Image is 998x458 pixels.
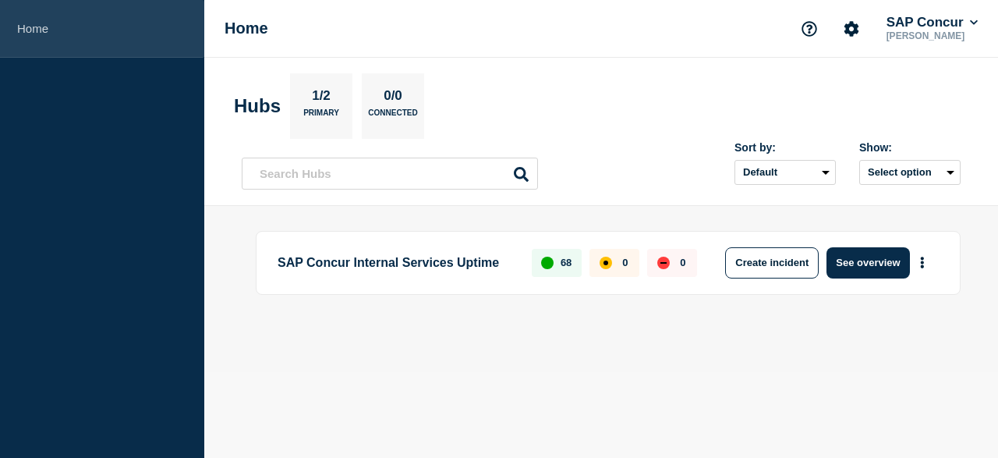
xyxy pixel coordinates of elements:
[561,257,572,268] p: 68
[680,257,685,268] p: 0
[378,88,409,108] p: 0/0
[883,30,981,41] p: [PERSON_NAME]
[541,257,554,269] div: up
[734,160,836,185] select: Sort by
[859,160,961,185] button: Select option
[600,257,612,269] div: affected
[793,12,826,45] button: Support
[242,158,538,190] input: Search Hubs
[278,247,514,279] p: SAP Concur Internal Services Uptime
[725,247,819,279] button: Create incident
[234,95,281,117] h2: Hubs
[368,108,417,125] p: Connected
[835,12,868,45] button: Account settings
[859,141,961,154] div: Show:
[826,247,909,279] button: See overview
[912,248,933,277] button: More actions
[306,88,337,108] p: 1/2
[303,108,339,125] p: Primary
[734,141,836,154] div: Sort by:
[657,257,670,269] div: down
[883,15,981,30] button: SAP Concur
[225,20,268,37] h1: Home
[622,257,628,268] p: 0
